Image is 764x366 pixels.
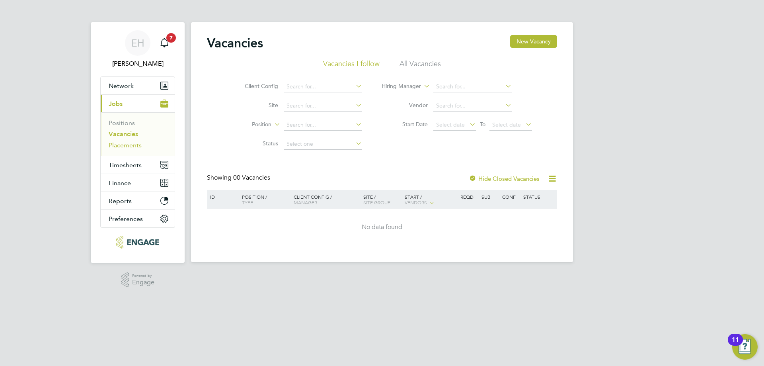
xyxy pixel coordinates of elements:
[284,81,362,92] input: Search for...
[109,197,132,205] span: Reports
[226,121,271,129] label: Position
[109,130,138,138] a: Vacancies
[91,22,185,263] nav: Main navigation
[207,174,272,182] div: Showing
[436,121,465,128] span: Select date
[382,102,428,109] label: Vendor
[242,199,253,206] span: Type
[521,190,556,204] div: Status
[109,141,142,149] a: Placements
[232,82,278,90] label: Client Config
[323,59,380,73] li: Vacancies I follow
[101,112,175,156] div: Jobs
[469,175,540,182] label: Hide Closed Vacancies
[131,38,144,48] span: EH
[433,100,512,112] input: Search for...
[109,161,142,169] span: Timesheets
[109,100,123,108] span: Jobs
[132,279,154,286] span: Engage
[477,119,488,129] span: To
[232,102,278,109] label: Site
[284,119,362,131] input: Search for...
[208,190,236,204] div: ID
[292,190,361,209] div: Client Config /
[433,81,512,92] input: Search for...
[458,190,479,204] div: Reqd
[109,82,134,90] span: Network
[375,82,421,90] label: Hiring Manager
[109,179,131,187] span: Finance
[109,215,143,223] span: Preferences
[166,33,176,43] span: 7
[232,140,278,147] label: Status
[116,236,159,249] img: xede-logo-retina.png
[382,121,428,128] label: Start Date
[100,236,175,249] a: Go to home page
[732,334,758,360] button: Open Resource Center, 11 new notifications
[363,199,390,206] span: Site Group
[109,119,135,127] a: Positions
[732,340,739,350] div: 11
[121,272,155,288] a: Powered byEngage
[500,190,521,204] div: Conf
[100,59,175,69] span: Ella Hales
[510,35,557,48] button: New Vacancy
[284,139,362,150] input: Select one
[208,223,556,231] div: No data found
[361,190,403,209] div: Site /
[101,174,175,192] button: Finance
[101,192,175,209] button: Reports
[294,199,317,206] span: Manager
[132,272,154,279] span: Powered by
[479,190,500,204] div: Sub
[405,199,427,206] span: Vendors
[284,100,362,112] input: Search for...
[100,30,175,69] a: EH[PERSON_NAME]
[207,35,263,51] h2: Vacancies
[156,30,172,56] a: 7
[101,210,175,227] button: Preferences
[403,190,458,210] div: Start /
[101,156,175,174] button: Timesheets
[101,77,175,94] button: Network
[492,121,521,128] span: Select date
[233,174,270,182] span: 00 Vacancies
[101,95,175,112] button: Jobs
[236,190,292,209] div: Position /
[400,59,441,73] li: All Vacancies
